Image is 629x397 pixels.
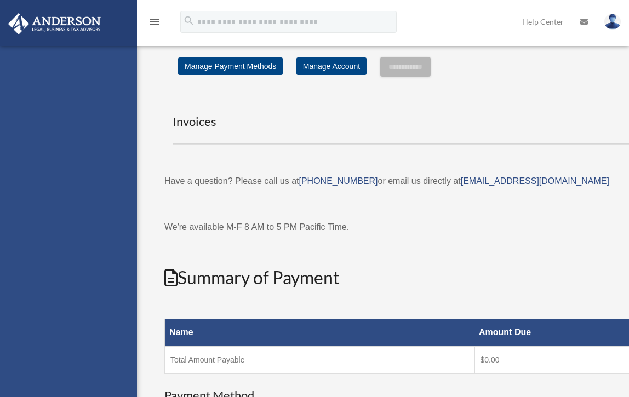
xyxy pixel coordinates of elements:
[165,346,475,373] td: Total Amount Payable
[604,14,621,30] img: User Pic
[296,57,367,75] a: Manage Account
[5,13,104,34] img: Anderson Advisors Platinum Portal
[299,176,378,186] a: [PHONE_NUMBER]
[165,319,475,347] th: Name
[183,15,195,27] i: search
[461,176,609,186] a: [EMAIL_ADDRESS][DOMAIN_NAME]
[148,15,161,28] i: menu
[148,19,161,28] a: menu
[178,57,283,75] a: Manage Payment Methods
